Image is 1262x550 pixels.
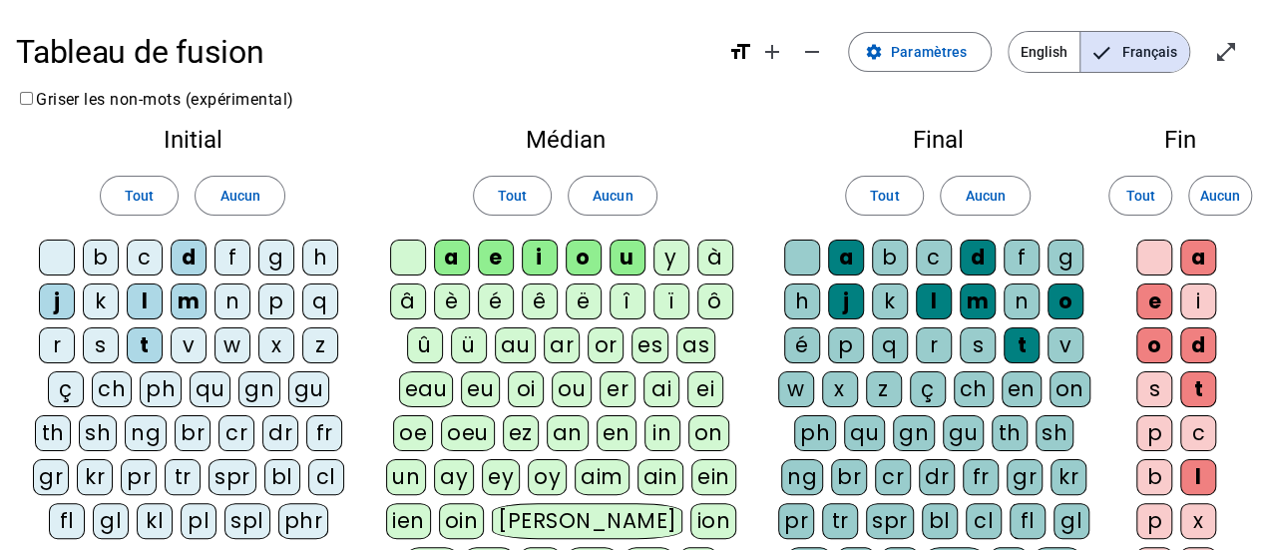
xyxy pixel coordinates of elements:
[1214,40,1238,64] mat-icon: open_in_full
[676,327,715,363] div: as
[224,503,270,539] div: spl
[597,415,636,451] div: en
[478,240,514,275] div: e
[1130,128,1230,152] h2: Fin
[1200,184,1240,208] span: Aucun
[125,415,167,451] div: ng
[697,240,733,275] div: à
[600,371,635,407] div: er
[214,327,250,363] div: w
[1180,371,1216,407] div: t
[238,371,280,407] div: gn
[1048,283,1083,319] div: o
[100,176,179,216] button: Tout
[544,327,580,363] div: ar
[1180,503,1216,539] div: x
[919,459,955,495] div: dr
[83,327,119,363] div: s
[784,283,820,319] div: h
[127,283,163,319] div: l
[32,128,353,152] h2: Initial
[1180,240,1216,275] div: a
[399,371,454,407] div: eau
[434,283,470,319] div: è
[1180,283,1216,319] div: i
[687,371,723,407] div: ei
[848,32,992,72] button: Paramètres
[258,283,294,319] div: p
[566,240,602,275] div: o
[828,327,864,363] div: p
[610,283,645,319] div: î
[910,371,946,407] div: ç
[171,327,207,363] div: v
[728,40,752,64] mat-icon: format_size
[441,415,495,451] div: oeu
[1048,240,1083,275] div: g
[1136,459,1172,495] div: b
[566,283,602,319] div: ë
[77,459,113,495] div: kr
[434,459,474,495] div: ay
[966,503,1002,539] div: cl
[866,371,902,407] div: z
[1136,415,1172,451] div: p
[278,503,329,539] div: phr
[127,240,163,275] div: c
[478,283,514,319] div: é
[1036,415,1073,451] div: sh
[39,327,75,363] div: r
[83,240,119,275] div: b
[92,371,132,407] div: ch
[1002,371,1042,407] div: en
[891,40,967,64] span: Paramètres
[1136,371,1172,407] div: s
[390,283,426,319] div: â
[16,20,712,84] h1: Tableau de fusion
[1004,327,1040,363] div: t
[503,415,539,451] div: ez
[943,415,984,451] div: gu
[121,459,157,495] div: pr
[522,240,558,275] div: i
[752,32,792,72] button: Augmenter la taille de la police
[1136,327,1172,363] div: o
[262,415,298,451] div: dr
[385,128,745,152] h2: Médian
[218,415,254,451] div: cr
[784,327,820,363] div: é
[175,415,210,451] div: br
[1136,503,1172,539] div: p
[653,283,689,319] div: ï
[760,40,784,64] mat-icon: add
[1125,184,1154,208] span: Tout
[872,240,908,275] div: b
[214,283,250,319] div: n
[407,327,443,363] div: û
[83,283,119,319] div: k
[288,371,329,407] div: gu
[963,459,999,495] div: fr
[588,327,624,363] div: or
[302,240,338,275] div: h
[916,327,952,363] div: r
[954,371,994,407] div: ch
[39,283,75,319] div: j
[434,240,470,275] div: a
[258,327,294,363] div: x
[49,503,85,539] div: fl
[79,415,117,451] div: sh
[916,240,952,275] div: c
[688,415,729,451] div: on
[302,283,338,319] div: q
[960,283,996,319] div: m
[822,503,858,539] div: tr
[1180,327,1216,363] div: d
[35,415,71,451] div: th
[1108,176,1172,216] button: Tout
[690,503,736,539] div: ion
[393,415,433,451] div: oe
[1180,415,1216,451] div: c
[777,128,1098,152] h2: Final
[1007,459,1043,495] div: gr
